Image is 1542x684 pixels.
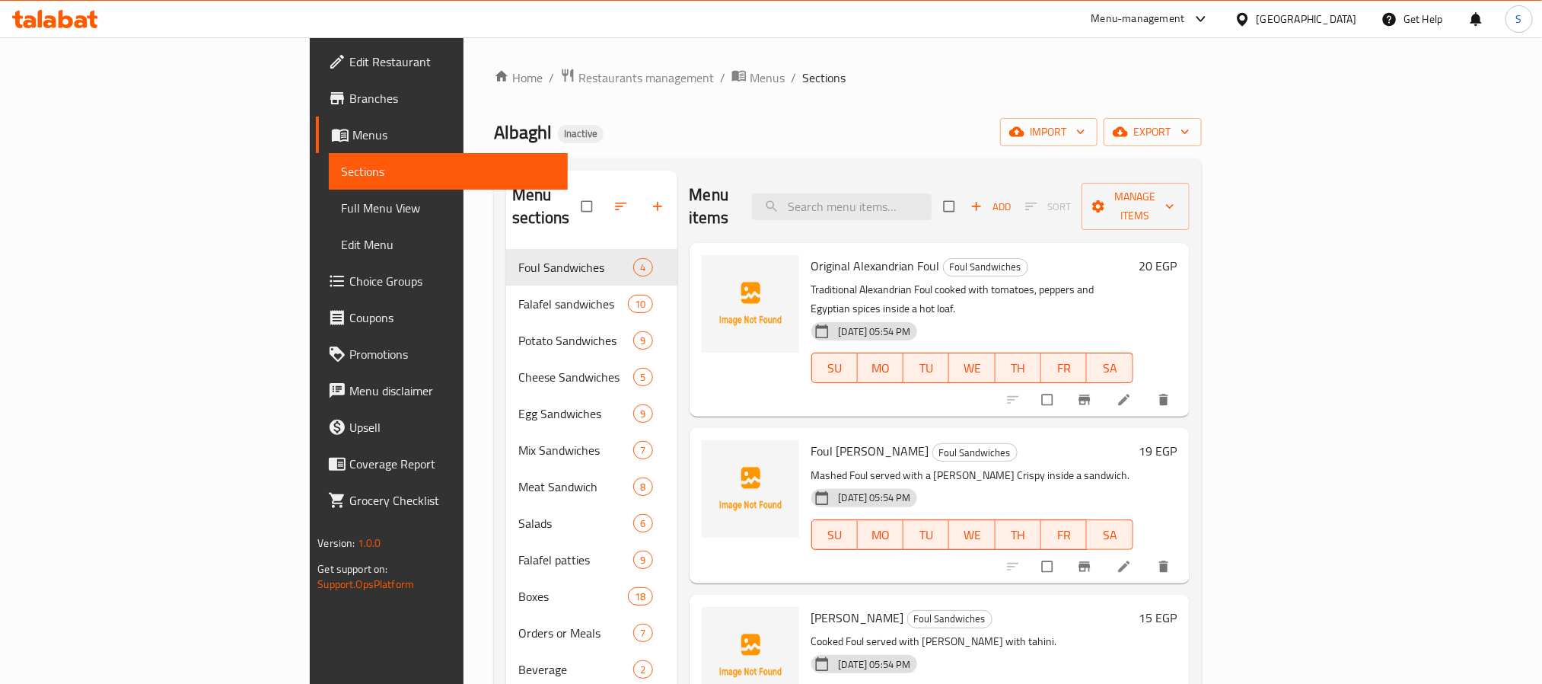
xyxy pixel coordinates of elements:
button: delete [1147,550,1184,583]
div: items [633,660,652,679]
span: WE [955,524,989,546]
span: Falafel sandwiches [518,295,628,313]
span: Cheese Sandwiches [518,368,633,386]
span: Coverage Report [349,455,555,473]
span: Add item [967,195,1015,219]
p: Traditional Alexandrian Foul cooked with tomatoes, peppers and Egyptian spices inside a hot loaf. [811,280,1133,318]
div: Potato Sandwiches9 [506,322,677,359]
span: 4 [634,260,652,275]
nav: breadcrumb [494,68,1201,88]
a: Grocery Checklist [316,482,567,519]
div: Salads6 [506,505,677,542]
div: items [633,441,652,459]
span: Sections [802,69,846,87]
span: Edit Menu [341,235,555,254]
span: Salads [518,514,633,532]
div: Foul Sandwiches4 [506,249,677,286]
div: Mix Sandwiches7 [506,432,677,468]
a: Edit Restaurant [316,43,567,80]
div: items [633,514,652,532]
span: Add [970,198,1012,216]
button: Branch-specific-item [1068,550,1104,583]
div: Foul Sandwiches [932,443,1018,462]
span: Foul Sandwiches [933,444,1017,462]
span: Original Alexandrian Foul [811,254,940,277]
button: TH [996,353,1041,383]
div: items [628,587,652,606]
input: search [752,193,932,220]
button: SU [811,353,858,383]
div: Inactive [558,125,604,143]
div: items [633,624,652,642]
img: Original Alexandrian Foul [702,255,799,353]
button: WE [949,353,995,383]
span: Falafel patties [518,551,633,569]
p: Mashed Foul served with a [PERSON_NAME] Crispy inside a sandwich. [811,466,1133,485]
button: import [1000,118,1098,146]
span: 2 [634,663,652,677]
button: SU [811,519,858,550]
span: Beverage [518,660,633,679]
button: TU [903,519,949,550]
span: MO [864,357,897,379]
span: S [1516,11,1522,27]
span: Egg Sandwiches [518,404,633,423]
button: FR [1041,519,1087,550]
span: SU [818,357,852,379]
span: 8 [634,480,652,494]
div: Menu-management [1091,10,1185,28]
div: [GEOGRAPHIC_DATA] [1257,11,1357,27]
p: Cooked Foul served with [PERSON_NAME] with tahini. [811,632,1133,651]
div: Meat Sandwich8 [506,468,677,505]
span: TU [910,357,943,379]
li: / [720,69,725,87]
div: Falafel sandwiches10 [506,286,677,322]
a: Choice Groups [316,263,567,299]
span: WE [955,357,989,379]
span: Promotions [349,345,555,363]
span: Inactive [558,127,604,140]
span: 7 [634,626,652,641]
h6: 20 EGP [1139,255,1177,276]
div: Foul Sandwiches [943,258,1028,276]
span: Boxes [518,587,628,606]
div: Falafel patties9 [506,542,677,578]
span: 9 [634,334,652,348]
li: / [791,69,796,87]
button: SA [1087,519,1133,550]
a: Promotions [316,336,567,372]
button: FR [1041,353,1087,383]
span: SA [1093,524,1126,546]
span: FR [1047,524,1081,546]
span: import [1012,123,1085,142]
div: items [628,295,652,313]
a: Menus [731,68,785,88]
span: Meat Sandwich [518,478,633,496]
span: Sort sections [604,190,641,223]
div: Mix Sandwiches [518,441,633,459]
h6: 19 EGP [1139,440,1177,462]
span: Full Menu View [341,199,555,217]
a: Edit menu item [1117,559,1135,574]
button: MO [858,353,903,383]
span: TH [1002,524,1035,546]
span: 1.0.0 [358,533,381,553]
span: 10 [629,297,652,312]
span: Select to update [1033,385,1065,414]
a: Edit menu item [1117,392,1135,408]
span: Select section [935,192,967,221]
span: FR [1047,357,1081,379]
span: Menus [750,69,785,87]
span: [DATE] 05:54 PM [833,657,917,672]
span: Menu disclaimer [349,382,555,400]
span: Edit Restaurant [349,53,555,71]
a: Full Menu View [329,190,567,226]
span: Version: [317,533,355,553]
button: WE [949,519,995,550]
span: 18 [629,590,652,604]
button: Manage items [1082,183,1190,230]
